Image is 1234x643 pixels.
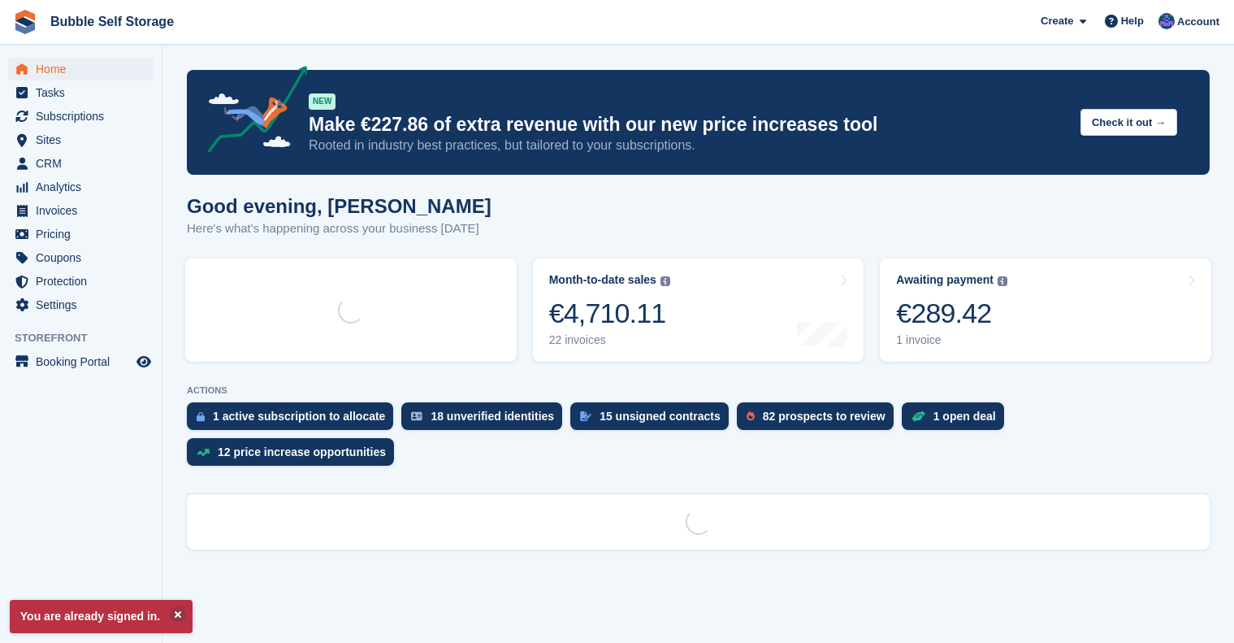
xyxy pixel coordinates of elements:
a: Bubble Self Storage [44,8,180,35]
span: CRM [36,152,133,175]
p: Rooted in industry best practices, but tailored to your subscriptions. [309,137,1067,154]
span: Booking Portal [36,350,133,373]
div: 18 unverified identities [431,410,554,423]
div: Awaiting payment [896,273,994,287]
h1: Good evening, [PERSON_NAME] [187,195,491,217]
span: Protection [36,270,133,293]
a: 1 open deal [902,402,1012,438]
a: menu [8,293,154,316]
div: 1 invoice [896,333,1007,347]
div: 1 open deal [933,410,996,423]
div: 1 active subscription to allocate [213,410,385,423]
a: menu [8,58,154,80]
div: €4,710.11 [549,297,670,330]
span: Settings [36,293,133,316]
img: verify_identity-adf6edd0f0f0b5bbfe63781bf79b02c33cf7c696d77639b501bdc392416b5a36.svg [411,411,422,421]
span: Home [36,58,133,80]
span: Subscriptions [36,105,133,128]
img: deal-1b604bf984904fb50ccaf53a9ad4b4a5d6e5aea283cecdc64d6e3604feb123c2.svg [911,411,925,422]
a: 15 unsigned contracts [570,402,737,438]
p: ACTIONS [187,385,1210,396]
span: Invoices [36,199,133,222]
img: Stuart Jackson [1158,13,1175,29]
span: Create [1041,13,1073,29]
span: Sites [36,128,133,151]
span: Tasks [36,81,133,104]
a: menu [8,350,154,373]
div: 12 price increase opportunities [218,445,386,458]
p: You are already signed in. [10,600,193,633]
img: prospect-51fa495bee0391a8d652442698ab0144808aea92771e9ea1ae160a38d050c398.svg [747,411,755,421]
span: Pricing [36,223,133,245]
span: Storefront [15,330,162,346]
img: active_subscription_to_allocate_icon-d502201f5373d7db506a760aba3b589e785aa758c864c3986d89f69b8ff3... [197,411,205,422]
a: menu [8,246,154,269]
div: 15 unsigned contracts [600,410,721,423]
span: Analytics [36,176,133,198]
p: Here's what's happening across your business [DATE] [187,219,491,238]
button: Check it out → [1080,109,1177,136]
span: Help [1121,13,1144,29]
span: Account [1177,14,1219,30]
a: menu [8,223,154,245]
a: menu [8,152,154,175]
img: price-adjustments-announcement-icon-8257ccfd72463d97f412b2fc003d46551f7dbcb40ab6d574587a9cd5c0d94... [194,66,308,159]
a: Month-to-date sales €4,710.11 22 invoices [533,259,864,362]
a: menu [8,105,154,128]
p: Make €227.86 of extra revenue with our new price increases tool [309,113,1067,137]
div: NEW [309,93,336,110]
a: Awaiting payment €289.42 1 invoice [880,259,1211,362]
img: icon-info-grey-7440780725fd019a000dd9b08b2336e03edf1995a4989e88bcd33f0948082b44.svg [660,276,670,286]
a: 12 price increase opportunities [187,438,402,474]
a: menu [8,176,154,198]
div: €289.42 [896,297,1007,330]
a: 82 prospects to review [737,402,902,438]
img: stora-icon-8386f47178a22dfd0bd8f6a31ec36ba5ce8667c1dd55bd0f319d3a0aa187defe.svg [13,10,37,34]
a: 18 unverified identities [401,402,570,438]
a: menu [8,128,154,151]
a: menu [8,81,154,104]
img: icon-info-grey-7440780725fd019a000dd9b08b2336e03edf1995a4989e88bcd33f0948082b44.svg [998,276,1007,286]
div: 22 invoices [549,333,670,347]
img: price_increase_opportunities-93ffe204e8149a01c8c9dc8f82e8f89637d9d84a8eef4429ea346261dce0b2c0.svg [197,449,210,456]
span: Coupons [36,246,133,269]
a: menu [8,199,154,222]
a: 1 active subscription to allocate [187,402,401,438]
div: Month-to-date sales [549,273,656,287]
img: contract_signature_icon-13c848040528278c33f63329250d36e43548de30e8caae1d1a13099fd9432cc5.svg [580,411,591,421]
a: Preview store [134,352,154,371]
a: menu [8,270,154,293]
div: 82 prospects to review [763,410,885,423]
